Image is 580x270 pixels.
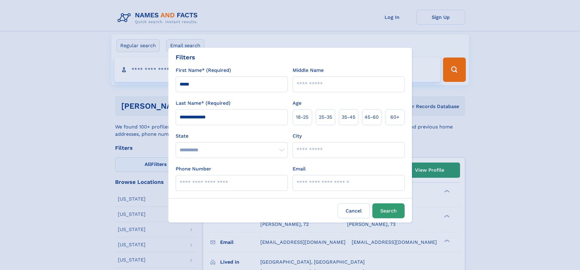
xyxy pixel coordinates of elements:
[338,203,370,218] label: Cancel
[390,114,399,121] span: 60+
[319,114,332,121] span: 25‑35
[176,67,231,74] label: First Name* (Required)
[364,114,379,121] span: 45‑60
[176,132,288,140] label: State
[176,165,211,173] label: Phone Number
[293,132,302,140] label: City
[293,67,324,74] label: Middle Name
[296,114,308,121] span: 18‑25
[372,203,405,218] button: Search
[293,100,301,107] label: Age
[176,53,195,62] div: Filters
[293,165,306,173] label: Email
[342,114,355,121] span: 35‑45
[176,100,230,107] label: Last Name* (Required)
